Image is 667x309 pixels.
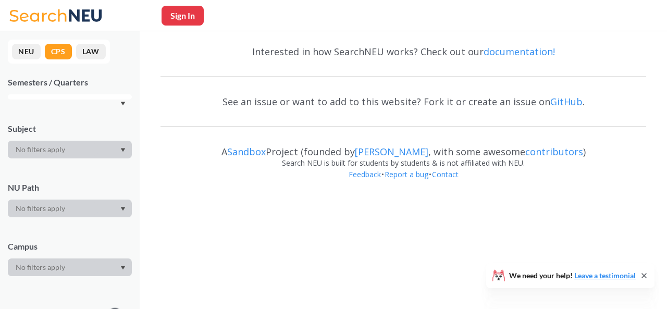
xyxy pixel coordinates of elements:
[8,77,132,88] div: Semesters / Quarters
[8,241,132,252] div: Campus
[160,86,646,117] div: See an issue or want to add to this website? Fork it or create an issue on .
[348,169,381,179] a: Feedback
[162,6,204,26] button: Sign In
[76,44,106,59] button: LAW
[355,145,428,158] a: [PERSON_NAME]
[384,169,429,179] a: Report a bug
[227,145,266,158] a: Sandbox
[160,137,646,157] div: A Project (founded by , with some awesome )
[8,200,132,217] div: Dropdown arrow
[8,182,132,193] div: NU Path
[8,141,132,158] div: Dropdown arrow
[509,272,636,279] span: We need your help!
[484,45,555,58] a: documentation!
[120,102,126,106] svg: Dropdown arrow
[160,169,646,196] div: • •
[45,44,72,59] button: CPS
[12,44,41,59] button: NEU
[8,258,132,276] div: Dropdown arrow
[525,145,583,158] a: contributors
[431,169,459,179] a: Contact
[160,157,646,169] div: Search NEU is built for students by students & is not affiliated with NEU.
[8,123,132,134] div: Subject
[120,207,126,211] svg: Dropdown arrow
[550,95,583,108] a: GitHub
[120,148,126,152] svg: Dropdown arrow
[160,36,646,67] div: Interested in how SearchNEU works? Check out our
[120,266,126,270] svg: Dropdown arrow
[574,271,636,280] a: Leave a testimonial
